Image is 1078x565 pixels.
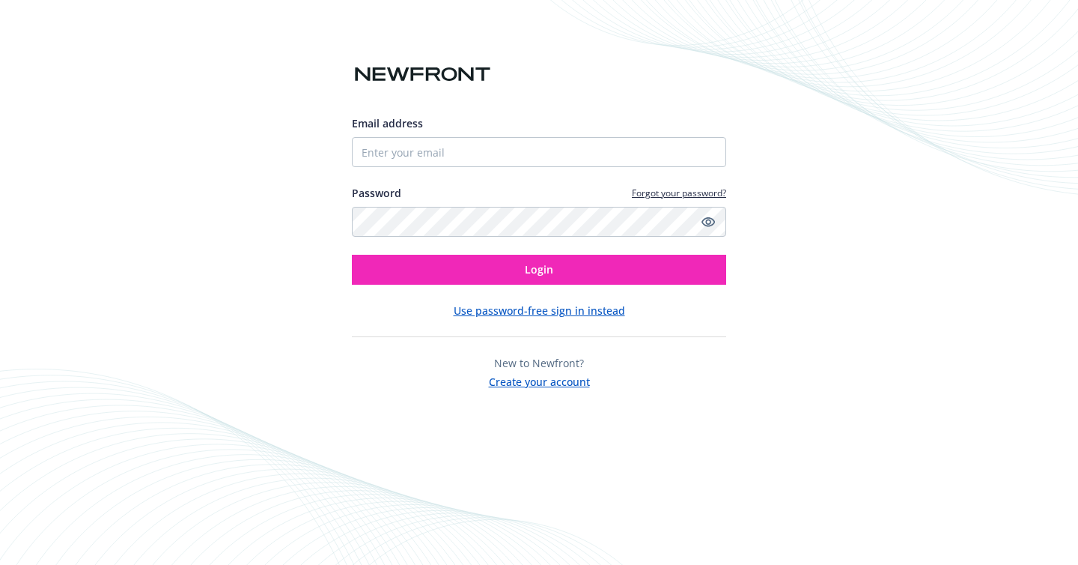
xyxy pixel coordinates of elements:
[352,61,493,88] img: Newfront logo
[352,185,401,201] label: Password
[352,137,726,167] input: Enter your email
[632,187,726,199] a: Forgot your password?
[489,371,590,390] button: Create your account
[494,356,584,370] span: New to Newfront?
[352,116,423,130] span: Email address
[454,303,625,318] button: Use password-free sign in instead
[352,255,726,285] button: Login
[352,207,726,237] input: Enter your password
[699,213,717,231] a: Show password
[525,262,553,277] span: Login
